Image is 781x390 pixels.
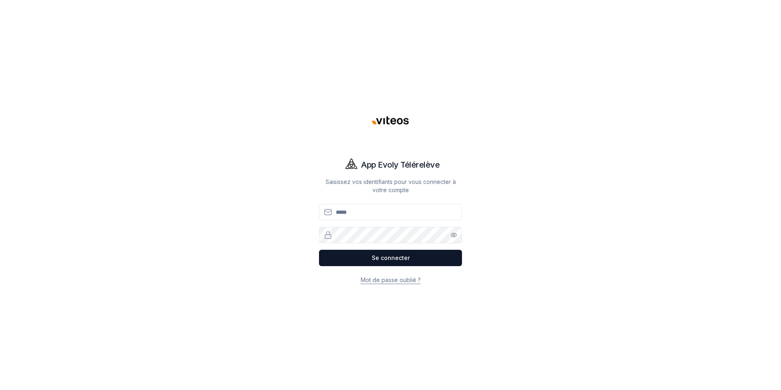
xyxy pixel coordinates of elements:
a: Mot de passe oublié ? [361,276,421,283]
button: Se connecter [319,250,462,266]
img: Viteos - Gaz Logo [371,101,410,140]
img: Evoly Logo [341,155,361,175]
p: Saisissez vos identifiants pour vous connecter à votre compte [319,178,462,194]
h1: App Evoly Télérelève [361,159,440,170]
